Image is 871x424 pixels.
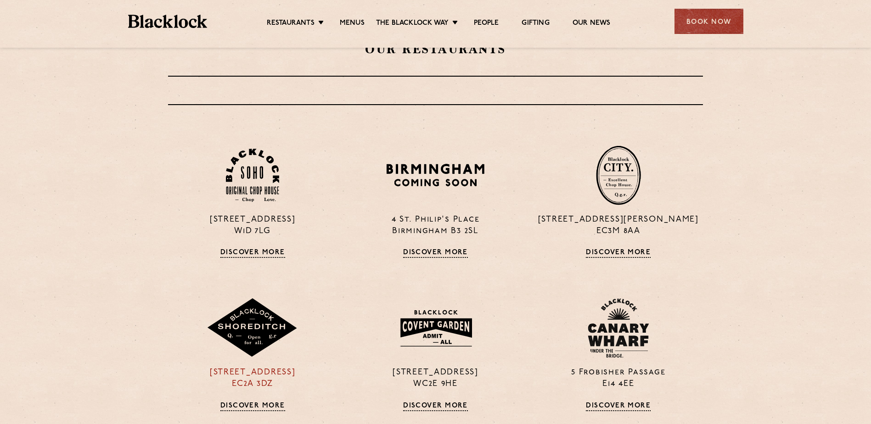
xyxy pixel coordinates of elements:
a: Our News [573,19,611,29]
img: Shoreditch-stamp-v2-default.svg [207,298,298,358]
h2: Our Restaurants [197,41,674,57]
p: [STREET_ADDRESS] W1D 7LG [168,214,337,237]
a: Discover More [220,249,285,258]
a: Discover More [586,249,651,258]
a: Menus [340,19,365,29]
a: Discover More [220,402,285,411]
img: BIRMINGHAM-P22_-e1747915156957.png [385,161,486,190]
a: People [474,19,499,29]
img: BLA_1470_CoventGarden_Website_Solid.svg [391,304,480,352]
img: BL_CW_Logo_Website.svg [588,298,649,358]
a: Restaurants [267,19,315,29]
p: [STREET_ADDRESS][PERSON_NAME] EC3M 8AA [534,214,703,237]
img: City-stamp-default.svg [596,145,641,205]
a: Discover More [403,249,468,258]
p: 4 St. Philip's Place Birmingham B3 2SL [351,214,520,237]
a: The Blacklock Way [376,19,449,29]
img: BL_Textured_Logo-footer-cropped.svg [128,15,208,28]
p: [STREET_ADDRESS] WC2E 9HE [351,367,520,390]
img: Soho-stamp-default.svg [226,149,279,202]
div: Book Now [674,9,743,34]
a: Discover More [586,402,651,411]
a: Gifting [522,19,549,29]
p: [STREET_ADDRESS] EC2A 3DZ [168,367,337,390]
p: 5 Frobisher Passage E14 4EE [534,367,703,390]
a: Discover More [403,402,468,411]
